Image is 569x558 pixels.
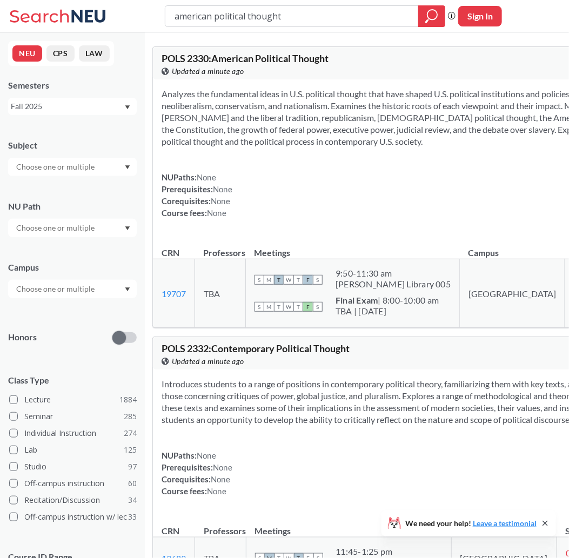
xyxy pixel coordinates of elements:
div: Fall 2025Dropdown arrow [8,98,137,115]
input: Choose one or multiple [11,221,102,234]
div: NUPaths: Prerequisites: Corequisites: Course fees: [162,449,232,497]
span: None [213,462,232,472]
span: Updated a minute ago [172,355,244,367]
span: None [197,172,216,182]
label: Seminar [9,409,137,423]
th: Professors [195,514,246,537]
span: W [284,302,293,312]
span: 33 [128,511,137,523]
label: Individual Instruction [9,426,137,440]
span: S [255,275,264,285]
button: LAW [79,45,110,62]
div: CRN [162,247,179,259]
svg: Dropdown arrow [125,105,130,110]
span: 1884 [119,394,137,406]
input: Class, professor, course number, "phrase" [173,7,411,25]
span: T [293,275,303,285]
span: T [274,302,284,312]
input: Choose one or multiple [11,160,102,173]
div: Dropdown arrow [8,219,137,237]
a: Leave a testimonial [473,519,537,528]
span: F [303,302,313,312]
span: M [264,275,274,285]
span: 285 [124,411,137,422]
div: 11:45 - 1:25 pm [336,546,443,557]
span: 60 [128,478,137,489]
span: None [207,486,226,496]
svg: magnifying glass [425,9,438,24]
span: POLS 2330 : American Political Thought [162,52,329,64]
button: Sign In [458,6,502,26]
span: 97 [128,461,137,473]
button: CPS [46,45,75,62]
div: magnifying glass [418,5,445,27]
div: 9:50 - 11:30 am [336,268,451,279]
div: NU Path [8,200,137,212]
div: Dropdown arrow [8,280,137,298]
a: 19707 [162,288,186,299]
label: Off-campus instruction w/ lec [9,510,137,524]
label: Recitation/Discussion [9,493,137,507]
div: TBA | [DATE] [336,306,439,317]
th: Campus [460,236,565,259]
div: Dropdown arrow [8,158,137,176]
label: Studio [9,460,137,474]
button: NEU [12,45,42,62]
div: Campus [8,261,137,273]
span: POLS 2332 : Contemporary Political Thought [162,342,350,354]
span: Class Type [8,374,137,386]
svg: Dropdown arrow [125,287,130,292]
span: T [274,275,284,285]
td: [GEOGRAPHIC_DATA] [460,259,565,328]
label: Lecture [9,393,137,407]
div: Fall 2025 [11,100,124,112]
span: S [313,275,323,285]
label: Lab [9,443,137,457]
span: T [293,302,303,312]
div: CRN [162,525,179,537]
svg: Dropdown arrow [125,165,130,170]
p: Honors [8,331,37,344]
span: 274 [124,427,137,439]
th: Meetings [246,514,451,537]
svg: Dropdown arrow [125,226,130,231]
b: Final Exam [336,295,378,305]
th: Meetings [246,236,460,259]
div: Subject [8,139,137,151]
span: M [264,302,274,312]
div: | 8:00-10:00 am [336,295,439,306]
span: 34 [128,494,137,506]
label: Off-campus instruction [9,476,137,490]
div: [PERSON_NAME] Library 005 [336,279,451,290]
span: None [207,208,226,218]
span: S [313,302,323,312]
td: TBA [195,259,246,328]
span: F [303,275,313,285]
span: None [211,196,230,206]
div: NUPaths: Prerequisites: Corequisites: Course fees: [162,171,232,219]
span: Updated a minute ago [172,65,244,77]
th: Professors [195,236,246,259]
span: None [197,451,216,460]
div: Semesters [8,79,137,91]
span: None [213,184,232,194]
span: W [284,275,293,285]
span: S [255,302,264,312]
span: We need your help! [405,520,537,527]
span: None [211,474,230,484]
span: 125 [124,444,137,456]
input: Choose one or multiple [11,283,102,295]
